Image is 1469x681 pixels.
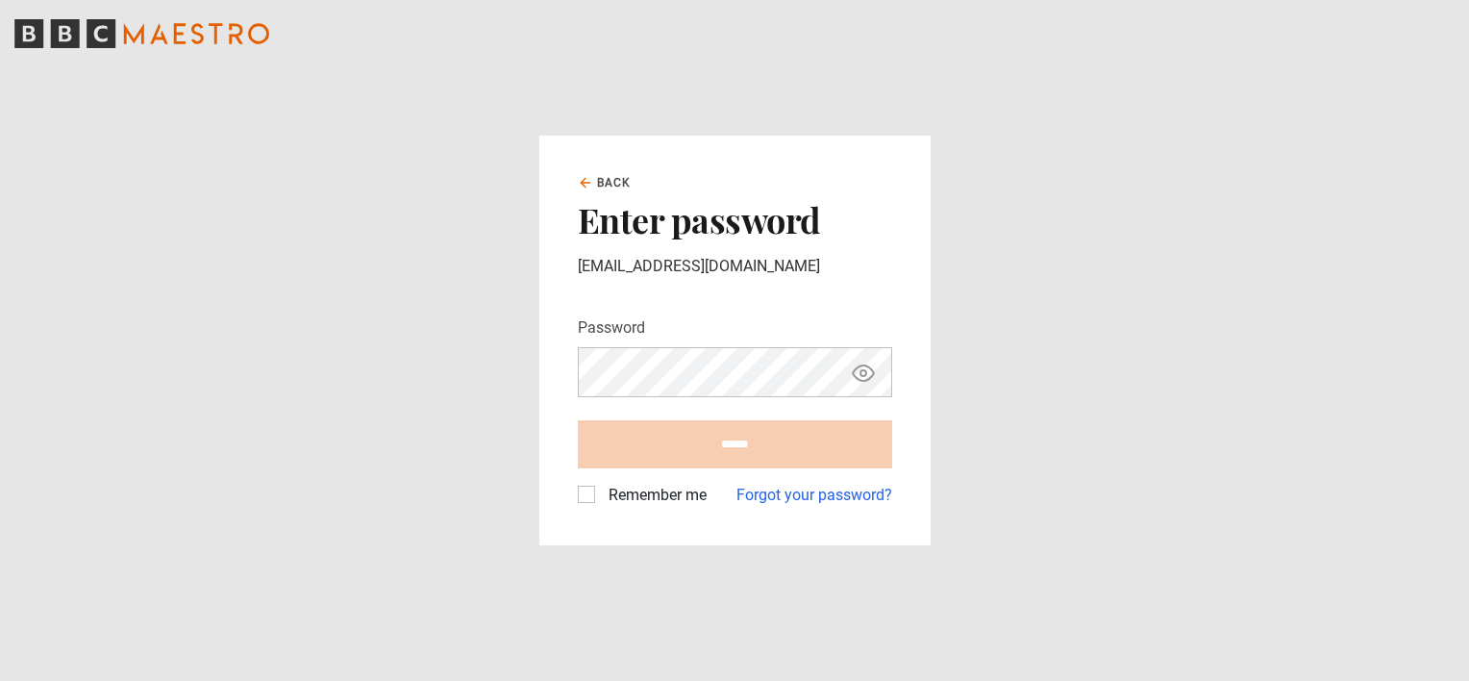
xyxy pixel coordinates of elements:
span: Back [597,174,632,191]
label: Password [578,316,645,340]
p: [EMAIL_ADDRESS][DOMAIN_NAME] [578,255,892,278]
a: Forgot your password? [736,484,892,507]
svg: BBC Maestro [14,19,269,48]
button: Show password [847,356,880,390]
h2: Enter password [578,199,892,240]
a: Back [578,174,632,191]
label: Remember me [601,484,707,507]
